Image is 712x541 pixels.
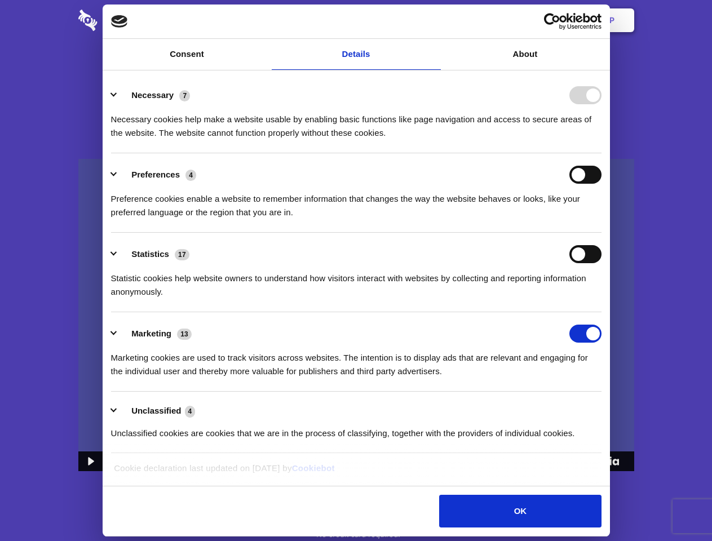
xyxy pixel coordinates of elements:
button: OK [439,495,601,527]
label: Statistics [131,249,169,259]
a: Contact [457,3,509,38]
a: Cookiebot [292,463,335,473]
label: Necessary [131,90,174,100]
img: logo-wordmark-white-trans-d4663122ce5f474addd5e946df7df03e33cb6a1c49d2221995e7729f52c070b2.svg [78,10,175,31]
span: 7 [179,90,190,101]
iframe: Drift Widget Chat Controller [656,485,698,527]
h1: Eliminate Slack Data Loss. [78,51,634,91]
img: logo [111,15,128,28]
button: Unclassified (4) [111,404,202,418]
button: Necessary (7) [111,86,197,104]
label: Preferences [131,170,180,179]
button: Marketing (13) [111,325,199,343]
span: 17 [175,249,189,260]
button: Statistics (17) [111,245,197,263]
span: 4 [185,406,196,417]
label: Marketing [131,329,171,338]
div: Preference cookies enable a website to remember information that changes the way the website beha... [111,184,602,219]
div: Necessary cookies help make a website usable by enabling basic functions like page navigation and... [111,104,602,140]
button: Preferences (4) [111,166,204,184]
h4: Auto-redaction of sensitive data, encrypted data sharing and self-destructing private chats. Shar... [78,103,634,140]
div: Cookie declaration last updated on [DATE] by [105,462,607,484]
span: 13 [177,329,192,340]
a: Usercentrics Cookiebot - opens in a new window [503,13,602,30]
div: Marketing cookies are used to track visitors across websites. The intention is to display ads tha... [111,343,602,378]
span: 4 [185,170,196,181]
div: Statistic cookies help website owners to understand how visitors interact with websites by collec... [111,263,602,299]
a: Details [272,39,441,70]
a: Consent [103,39,272,70]
div: Unclassified cookies are cookies that we are in the process of classifying, together with the pro... [111,418,602,440]
a: About [441,39,610,70]
button: Play Video [78,451,101,471]
img: Sharesecret [78,159,634,472]
a: Login [511,3,560,38]
a: Pricing [331,3,380,38]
